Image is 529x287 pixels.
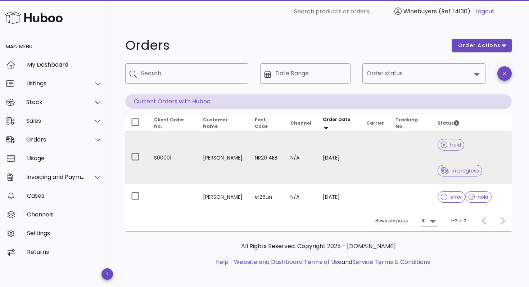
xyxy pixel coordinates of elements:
[27,211,102,218] div: Channels
[421,215,437,227] div: 10Rows per page:
[216,258,229,266] a: help
[438,120,459,126] span: Status
[390,115,432,132] th: Tracking No.
[197,132,249,184] td: [PERSON_NAME]
[441,168,479,173] span: in progress
[469,194,489,199] span: hold
[285,184,317,210] td: N/A
[451,218,466,224] div: 1-2 of 2
[395,117,418,129] span: Tracking No.
[452,39,512,52] button: order actions
[290,120,311,126] span: Channel
[458,42,501,49] span: order actions
[197,184,249,210] td: [PERSON_NAME]
[285,132,317,184] td: N/A
[439,7,470,15] span: (Ref: 14130)
[26,174,85,180] div: Invoicing and Payments
[362,63,485,84] div: Order status
[375,210,437,231] div: Rows per page:
[27,155,102,162] div: Usage
[255,117,268,129] span: Post Code
[125,94,512,109] p: Current Orders with Huboo
[231,258,430,266] li: and
[441,194,462,199] span: error
[441,142,461,147] span: hold
[5,10,63,25] img: Huboo Logo
[148,115,197,132] th: Client Order No.
[352,258,430,266] a: Service Terms & Conditions
[285,115,317,132] th: Channel
[27,230,102,237] div: Settings
[317,132,361,184] td: [DATE]
[26,136,85,143] div: Orders
[475,7,494,16] a: Logout
[361,115,390,132] th: Carrier
[27,61,102,68] div: My Dashboard
[154,117,184,129] span: Client Order No.
[26,80,85,87] div: Listings
[421,218,426,224] div: 10
[323,116,350,122] span: Order Date
[317,184,361,210] td: [DATE]
[27,248,102,255] div: Returns
[249,115,285,132] th: Post Code
[366,120,384,126] span: Carrier
[203,117,228,129] span: Customer Name
[27,192,102,199] div: Cases
[234,258,342,266] a: Website and Dashboard Terms of Use
[432,115,512,132] th: Status
[249,184,285,210] td: e126un
[249,132,285,184] td: NR20 4EB
[125,39,443,52] h1: Orders
[26,117,85,124] div: Sales
[26,99,85,106] div: Stock
[403,7,437,15] span: Winebuyers
[317,115,361,132] th: Order Date: Sorted descending. Activate to remove sorting.
[131,242,506,251] p: All Rights Reserved. Copyright 2025 - [DOMAIN_NAME]
[148,132,197,184] td: S00001
[197,115,249,132] th: Customer Name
